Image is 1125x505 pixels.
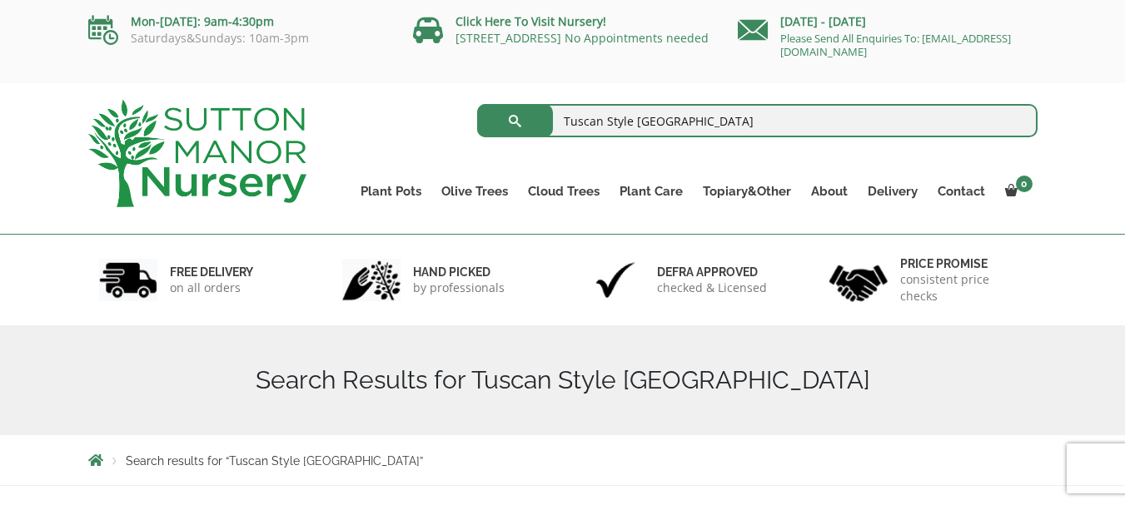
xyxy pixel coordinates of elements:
a: Delivery [858,180,928,203]
span: 0 [1016,176,1033,192]
p: Mon-[DATE]: 9am-4:30pm [88,12,388,32]
a: Click Here To Visit Nursery! [455,13,606,29]
a: Plant Care [610,180,693,203]
img: 4.jpg [829,255,888,305]
span: Search results for “Tuscan Style [GEOGRAPHIC_DATA]” [126,454,423,468]
a: Plant Pots [351,180,431,203]
p: by professionals [413,280,505,296]
p: on all orders [170,280,253,296]
p: consistent price checks [900,271,1027,304]
h1: Search Results for Tuscan Style [GEOGRAPHIC_DATA] [88,365,1038,395]
a: 0 [995,180,1038,203]
nav: Breadcrumbs [88,453,1038,467]
a: Olive Trees [431,180,518,203]
h6: Price promise [900,256,1027,271]
p: checked & Licensed [657,280,767,296]
a: [STREET_ADDRESS] No Appointments needed [455,30,709,46]
h6: Defra approved [657,265,767,280]
input: Search... [477,104,1038,137]
img: logo [88,100,306,207]
a: Please Send All Enquiries To: [EMAIL_ADDRESS][DOMAIN_NAME] [780,31,1011,59]
p: [DATE] - [DATE] [738,12,1038,32]
img: 2.jpg [342,259,401,301]
h6: hand picked [413,265,505,280]
img: 1.jpg [99,259,157,301]
img: 3.jpg [586,259,645,301]
h6: FREE DELIVERY [170,265,253,280]
a: Cloud Trees [518,180,610,203]
a: Topiary&Other [693,180,801,203]
p: Saturdays&Sundays: 10am-3pm [88,32,388,45]
a: Contact [928,180,995,203]
a: About [801,180,858,203]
